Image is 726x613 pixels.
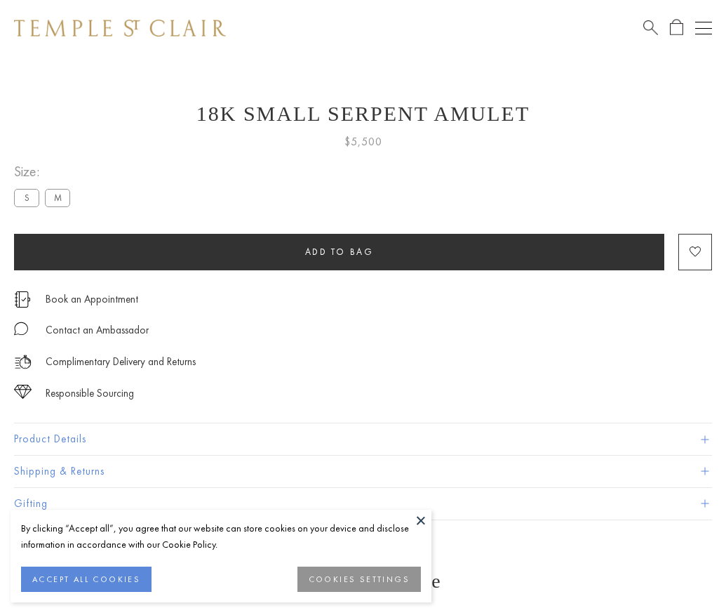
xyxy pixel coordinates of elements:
[695,20,712,37] button: Open navigation
[14,160,76,183] span: Size:
[14,488,712,520] button: Gifting
[14,291,31,308] img: icon_appointment.svg
[14,423,712,455] button: Product Details
[46,353,196,371] p: Complimentary Delivery and Returns
[14,456,712,487] button: Shipping & Returns
[46,385,134,402] div: Responsible Sourcing
[14,189,39,206] label: S
[14,353,32,371] img: icon_delivery.svg
[297,567,421,592] button: COOKIES SETTINGS
[14,20,226,37] img: Temple St. Clair
[46,291,138,307] a: Book an Appointment
[14,102,712,126] h1: 18K Small Serpent Amulet
[643,19,658,37] a: Search
[670,19,683,37] a: Open Shopping Bag
[305,246,374,258] span: Add to bag
[14,385,32,399] img: icon_sourcing.svg
[344,133,382,151] span: $5,500
[14,322,28,336] img: MessageIcon-01_2.svg
[46,322,149,339] div: Contact an Ambassador
[21,520,421,553] div: By clicking “Accept all”, you agree that our website can store cookies on your device and disclos...
[14,234,664,270] button: Add to bag
[21,567,152,592] button: ACCEPT ALL COOKIES
[45,189,70,206] label: M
